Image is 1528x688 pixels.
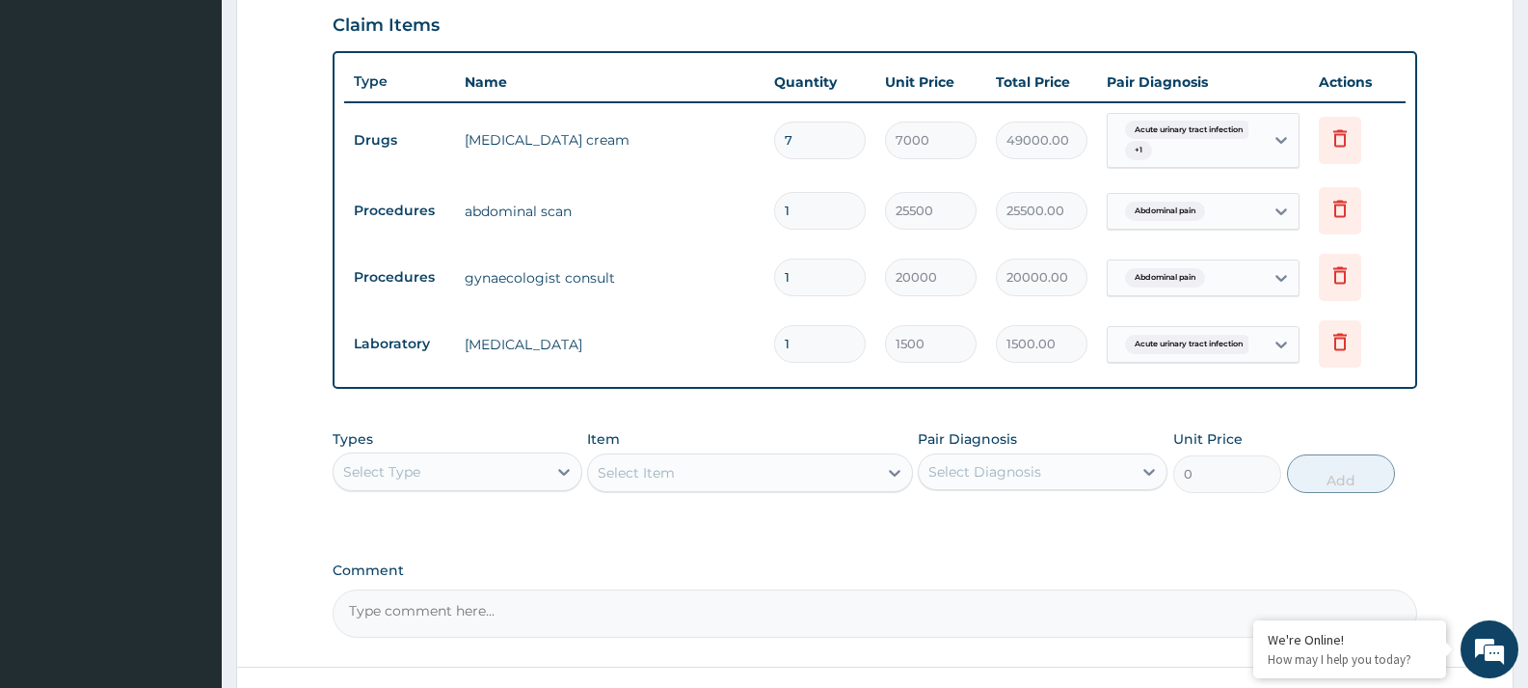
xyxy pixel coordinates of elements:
th: Unit Price [875,63,986,101]
span: + 1 [1125,141,1152,160]
span: Acute urinary tract infection [1125,335,1252,354]
p: How may I help you today? [1268,651,1432,668]
td: Drugs [344,123,455,158]
label: Comment [333,563,1417,579]
td: gynaecologist consult [455,259,764,297]
div: Chat with us now [100,108,324,133]
th: Actions [1309,63,1406,101]
label: Unit Price [1173,429,1243,449]
td: Procedures [344,193,455,229]
div: Minimize live chat window [316,10,362,56]
div: We're Online! [1268,631,1432,648]
label: Pair Diagnosis [918,429,1017,449]
td: Procedures [344,260,455,295]
th: Name [455,63,764,101]
th: Pair Diagnosis [1097,63,1309,101]
span: Abdominal pain [1125,202,1205,221]
label: Types [333,431,373,448]
td: [MEDICAL_DATA] cream [455,121,764,159]
label: Item [587,429,620,449]
h3: Claim Items [333,15,440,37]
img: d_794563401_company_1708531726252_794563401 [36,96,78,145]
span: We're online! [112,215,266,410]
th: Quantity [764,63,875,101]
div: Select Type [343,462,420,482]
td: [MEDICAL_DATA] [455,325,764,364]
td: Laboratory [344,326,455,362]
span: Abdominal pain [1125,268,1205,288]
span: Acute urinary tract infection [1125,121,1252,140]
textarea: Type your message and hit 'Enter' [10,472,367,539]
button: Add [1287,454,1395,493]
th: Total Price [986,63,1097,101]
th: Type [344,64,455,99]
div: Select Diagnosis [928,462,1041,482]
td: abdominal scan [455,192,764,231]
